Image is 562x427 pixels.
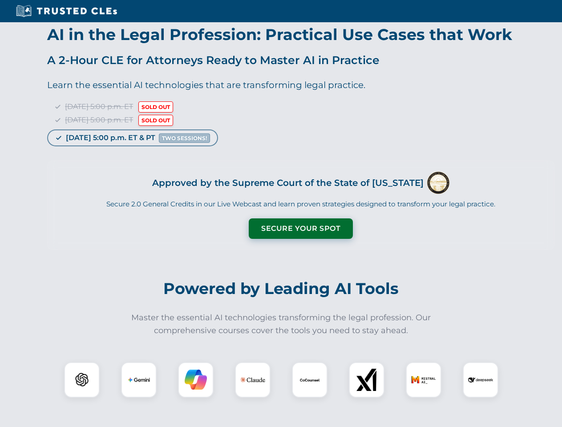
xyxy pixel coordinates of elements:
span: SOLD OUT [138,101,173,113]
p: Secure 2.0 General Credits in our Live Webcast and learn proven strategies designed to transform ... [58,199,543,209]
div: CoCounsel [292,362,327,398]
div: ChatGPT [64,362,100,398]
span: [DATE] 5:00 p.m. ET [65,116,133,124]
img: Gemini Logo [128,369,150,391]
div: DeepSeek [463,362,498,398]
img: ChatGPT Logo [69,367,95,393]
h3: Approved by the Supreme Court of the State of [US_STATE] [152,175,424,191]
img: CoCounsel Logo [299,369,321,391]
button: Secure Your Spot [249,218,353,239]
img: xAI Logo [356,369,378,391]
img: Mistral AI Logo [411,367,436,392]
h2: Powered by Leading AI Tools [35,273,528,304]
div: xAI [349,362,384,398]
span: SOLD OUT [138,115,173,126]
p: A 2-Hour CLE for Attorneys Ready to Master AI in Practice [47,51,554,69]
div: Gemini [121,362,157,398]
p: Learn the essential AI technologies that are transforming legal practice. [47,78,554,92]
div: Claude [235,362,271,398]
img: Trusted CLEs [13,4,120,18]
img: Supreme Court of Ohio [427,172,449,194]
img: Claude Logo [240,367,265,392]
h1: AI in the Legal Profession: Practical Use Cases that Work [47,27,554,42]
p: Master the essential AI technologies transforming the legal profession. Our comprehensive courses... [125,311,437,337]
span: [DATE] 5:00 p.m. ET [65,102,133,111]
img: Copilot Logo [185,369,207,391]
div: Mistral AI [406,362,441,398]
img: DeepSeek Logo [468,367,493,392]
div: Copilot [178,362,214,398]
